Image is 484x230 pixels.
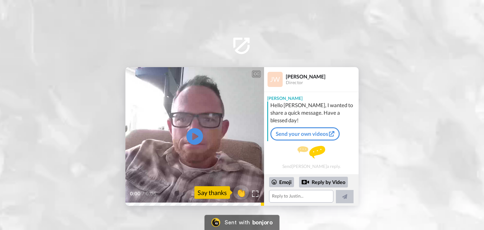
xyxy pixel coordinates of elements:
div: Emoji [269,177,294,187]
div: CC [252,71,260,77]
div: Reply by Video [299,177,348,187]
div: Send [PERSON_NAME] a reply. [264,144,359,171]
img: logo [208,32,276,58]
div: Director [286,80,358,85]
span: 0:00 [130,190,141,198]
img: Bonjoro Logo [211,218,220,227]
div: Reply by Video [302,178,309,186]
button: 👏 [233,185,249,199]
span: / [142,190,144,198]
a: Send your own videos [270,127,340,141]
span: 👏 [233,187,249,198]
div: [PERSON_NAME] [264,92,359,101]
div: Sent with [225,220,250,225]
div: Hello [PERSON_NAME], I wanted to share a quick message. Have a blessed day! [270,101,357,124]
a: Bonjoro LogoSent withbonjoro [205,215,279,230]
span: 0:06 [146,190,157,198]
div: Say thanks [194,186,230,199]
img: Profile Image [268,72,283,87]
div: bonjoro [252,220,273,225]
img: message.svg [297,146,325,158]
img: Full screen [252,191,258,197]
div: [PERSON_NAME] [286,73,358,79]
